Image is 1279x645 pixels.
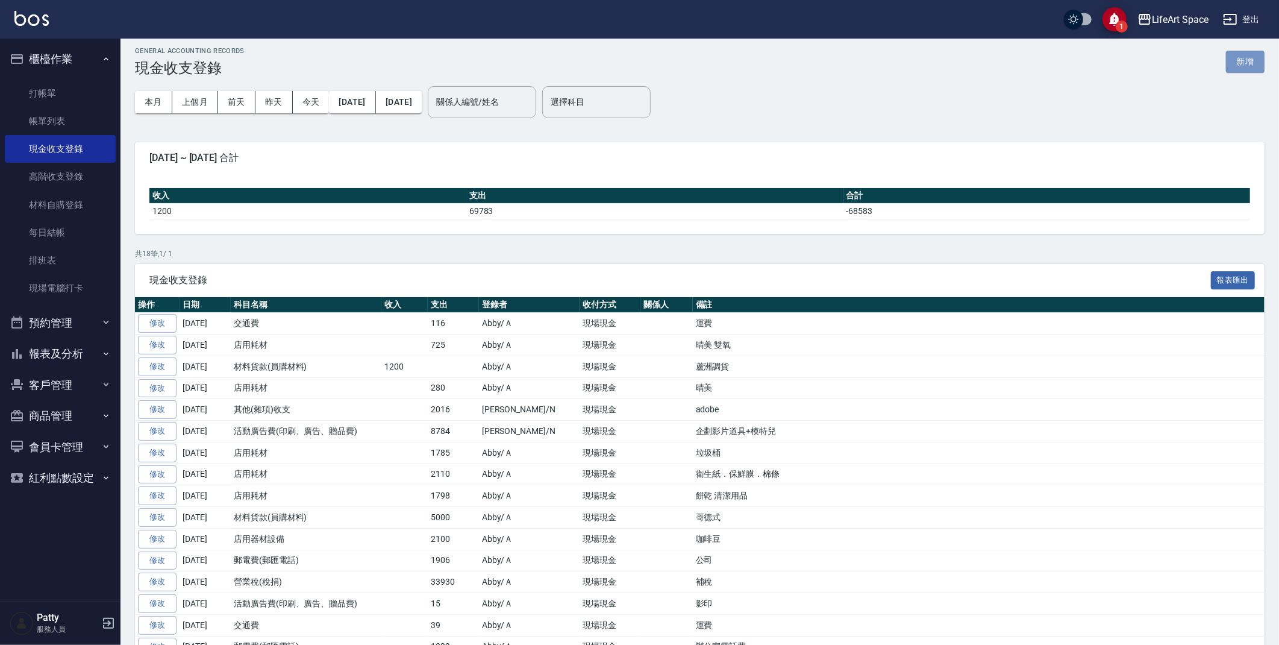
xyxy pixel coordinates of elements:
[479,377,580,399] td: Abby/Ａ
[479,399,580,421] td: [PERSON_NAME]/N
[1211,271,1256,290] button: 報表匯出
[580,335,640,356] td: 現場現金
[580,464,640,485] td: 現場現金
[135,297,180,313] th: 操作
[218,91,255,113] button: 前天
[428,485,479,507] td: 1798
[479,464,580,485] td: Abby/Ａ
[479,528,580,550] td: Abby/Ａ
[428,550,479,571] td: 1906
[428,297,479,313] th: 支出
[5,400,116,432] button: 商品管理
[5,163,116,190] a: 高階收支登錄
[479,335,580,356] td: Abby/Ａ
[180,356,231,377] td: [DATE]
[479,485,580,507] td: Abby/Ａ
[138,616,177,635] a: 修改
[329,91,375,113] button: [DATE]
[479,313,580,335] td: Abby/Ａ
[693,614,1265,636] td: 運費
[479,614,580,636] td: Abby/Ａ
[231,485,381,507] td: 店用耗材
[138,508,177,527] a: 修改
[5,219,116,247] a: 每日結帳
[5,274,116,302] a: 現場電腦打卡
[180,313,231,335] td: [DATE]
[231,442,381,464] td: 店用耗材
[180,528,231,550] td: [DATE]
[135,91,172,113] button: 本月
[428,593,479,615] td: 15
[428,421,479,442] td: 8784
[138,336,177,354] a: 修改
[428,399,479,421] td: 2016
[1133,7,1213,32] button: LifeArt Space
[580,421,640,442] td: 現場現金
[180,421,231,442] td: [DATE]
[479,442,580,464] td: Abby/Ａ
[135,47,245,55] h2: GENERAL ACCOUNTING RECORDS
[138,444,177,462] a: 修改
[693,464,1265,485] td: 衛生紙．保鮮膜．棉條
[231,356,381,377] td: 材料貨款(員購材料)
[1102,7,1127,31] button: save
[580,442,640,464] td: 現場現金
[180,297,231,313] th: 日期
[693,442,1265,464] td: 垃圾桶
[381,297,428,313] th: 收入
[231,399,381,421] td: 其他(雜項)收支
[693,507,1265,529] td: 哥德式
[693,399,1265,421] td: adobe
[428,464,479,485] td: 2110
[180,377,231,399] td: [DATE]
[180,593,231,615] td: [DATE]
[231,550,381,571] td: 郵電費(郵匯電話)
[580,507,640,529] td: 現場現金
[428,377,479,399] td: 280
[693,335,1265,356] td: 晴美 雙氧
[479,356,580,377] td: Abby/Ａ
[5,135,116,163] a: 現金收支登錄
[231,297,381,313] th: 科目名稱
[231,528,381,550] td: 店用器材設備
[135,248,1265,259] p: 共 18 筆, 1 / 1
[693,485,1265,507] td: 餅乾 清潔用品
[693,593,1265,615] td: 影印
[180,550,231,571] td: [DATE]
[479,593,580,615] td: Abby/Ａ
[479,571,580,593] td: Abby/Ａ
[479,421,580,442] td: [PERSON_NAME]/N
[231,377,381,399] td: 店用耗材
[231,593,381,615] td: 活動廣告費(印刷、廣告、贈品費)
[580,614,640,636] td: 現場現金
[580,297,640,313] th: 收付方式
[231,571,381,593] td: 營業稅(稅捐)
[138,530,177,549] a: 修改
[138,357,177,376] a: 修改
[580,313,640,335] td: 現場現金
[149,188,466,204] th: 收入
[149,274,1211,286] span: 現金收支登錄
[428,528,479,550] td: 2100
[1226,51,1265,73] button: 新增
[37,612,98,624] h5: Patty
[428,335,479,356] td: 725
[14,11,49,26] img: Logo
[231,507,381,529] td: 材料貨款(員購材料)
[138,573,177,591] a: 修改
[149,152,1250,164] span: [DATE] ~ [DATE] 合計
[5,247,116,274] a: 排班表
[138,465,177,484] a: 修改
[5,43,116,75] button: 櫃檯作業
[1152,12,1209,27] div: LifeArt Space
[138,594,177,613] a: 修改
[1116,20,1128,33] span: 1
[693,421,1265,442] td: 企劃影片道具+模特兒
[135,60,245,77] h3: 現金收支登錄
[428,442,479,464] td: 1785
[138,400,177,419] a: 修改
[580,571,640,593] td: 現場現金
[843,188,1250,204] th: 合計
[5,307,116,339] button: 預約管理
[428,571,479,593] td: 33930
